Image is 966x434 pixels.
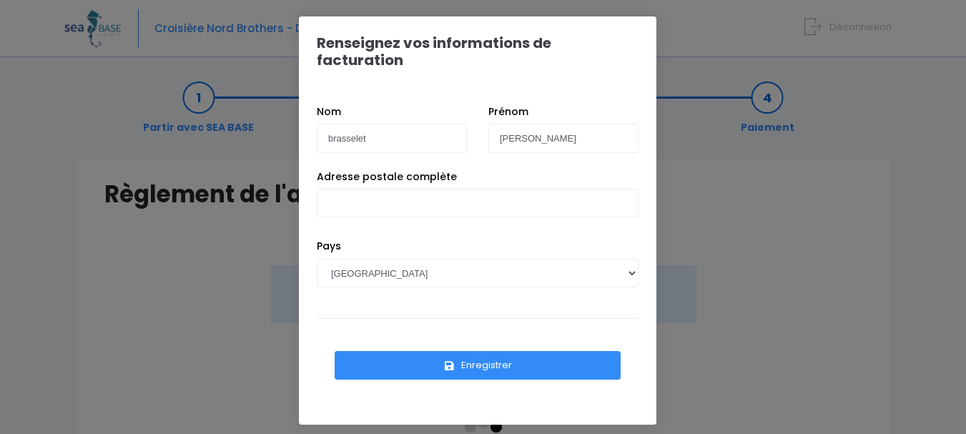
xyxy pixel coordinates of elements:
label: Pays [317,239,341,254]
label: Prénom [488,104,528,119]
button: Enregistrer [335,351,621,380]
label: Adresse postale complète [317,169,457,184]
h1: Renseignez vos informations de facturation [317,34,639,69]
label: Nom [317,104,341,119]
